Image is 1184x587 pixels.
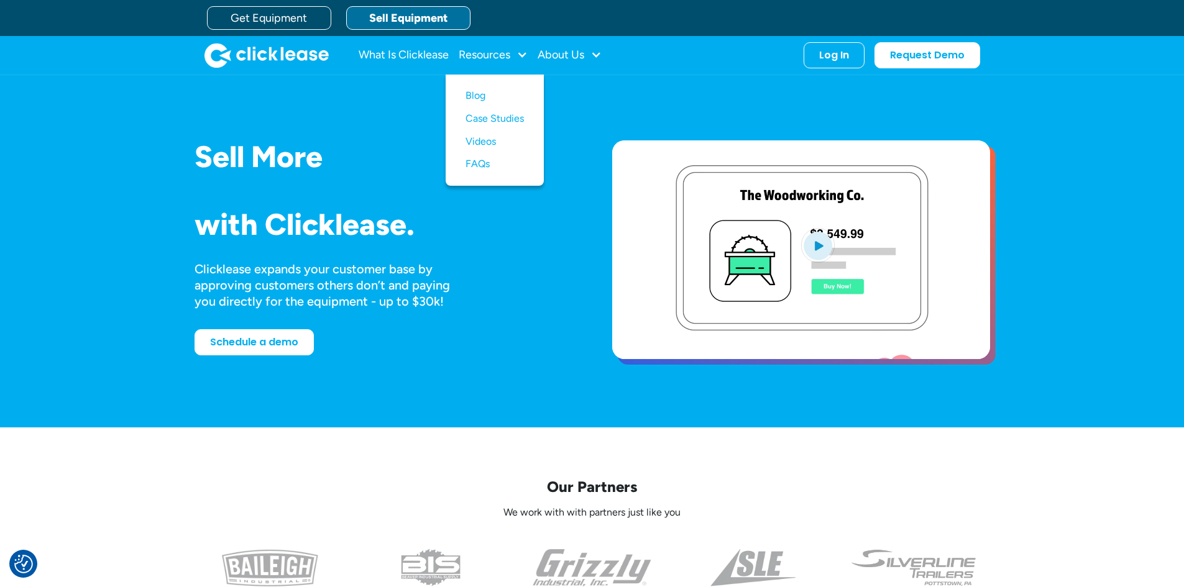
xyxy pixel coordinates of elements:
[195,261,473,309] div: Clicklease expands your customer base by approving customers others don’t and paying you directly...
[466,84,524,107] a: Blog
[466,153,524,176] a: FAQs
[195,477,990,496] p: Our Partners
[14,555,33,573] img: Revisit consent button
[195,208,572,241] h1: with Clicklease.
[401,549,461,586] img: the logo for beaver industrial supply
[446,75,544,186] nav: Resources
[819,49,849,61] div: Log In
[801,228,835,263] img: Blue play button logo on a light blue circular background
[14,555,33,573] button: Consent Preferences
[204,43,329,68] a: home
[538,43,602,68] div: About Us
[874,42,980,68] a: Request Demo
[195,329,314,355] a: Schedule a demo
[466,107,524,130] a: Case Studies
[466,130,524,153] a: Videos
[710,549,796,586] img: a black and white photo of the side of a triangle
[533,549,651,586] img: the grizzly industrial inc logo
[346,6,470,30] a: Sell Equipment
[359,43,449,68] a: What Is Clicklease
[459,43,528,68] div: Resources
[612,140,990,359] a: open lightbox
[850,549,978,586] img: undefined
[207,6,331,30] a: Get Equipment
[204,43,329,68] img: Clicklease logo
[222,549,318,586] img: baileigh logo
[195,140,572,173] h1: Sell More
[195,506,990,519] p: We work with with partners just like you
